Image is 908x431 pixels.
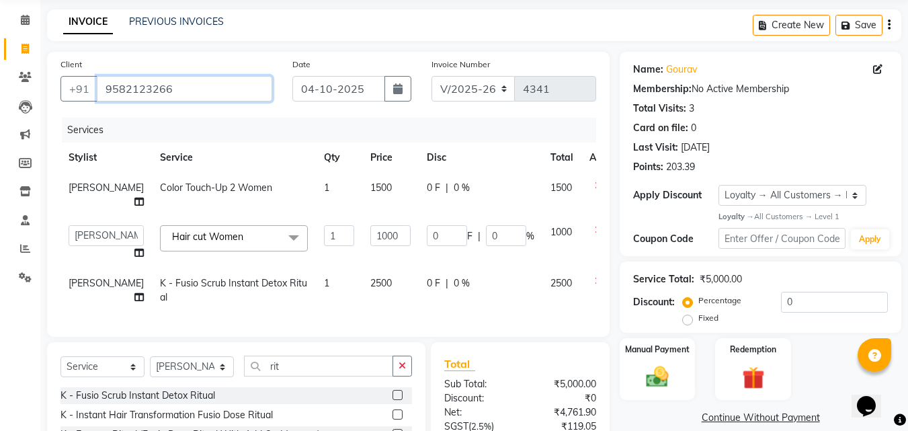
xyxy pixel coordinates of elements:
[835,15,882,36] button: Save
[324,182,329,194] span: 1
[633,295,675,309] div: Discount:
[431,58,490,71] label: Invoice Number
[69,182,144,194] span: [PERSON_NAME]
[718,228,845,249] input: Enter Offer / Coupon Code
[851,229,889,249] button: Apply
[625,344,690,356] label: Manual Payment
[520,377,606,391] div: ₹5,000.00
[633,82,692,96] div: Membership:
[633,63,663,77] div: Name:
[633,82,888,96] div: No Active Membership
[622,411,899,425] a: Continue Without Payment
[60,389,215,403] div: K - Fusio Scrub Instant Detox Ritual
[520,391,606,405] div: ₹0
[324,277,329,289] span: 1
[520,405,606,420] div: ₹4,761.90
[172,231,243,243] span: Hair cut Women
[689,102,694,116] div: 3
[681,141,710,155] div: [DATE]
[454,276,470,290] span: 0 %
[633,141,678,155] div: Last Visit:
[243,231,249,243] a: x
[60,408,273,422] div: K - Instant Hair Transformation Fusio Dose Ritual
[550,277,572,289] span: 2500
[542,143,581,173] th: Total
[152,143,316,173] th: Service
[69,277,144,289] span: [PERSON_NAME]
[581,143,626,173] th: Action
[160,277,307,303] span: K - Fusio Scrub Instant Detox Ritual
[550,226,572,238] span: 1000
[60,76,98,102] button: +91
[97,76,272,102] input: Search by Name/Mobile/Email/Code
[478,229,481,243] span: |
[633,102,686,116] div: Total Visits:
[698,312,718,324] label: Fixed
[446,181,448,195] span: |
[454,181,470,195] span: 0 %
[718,211,888,223] div: All Customers → Level 1
[700,272,742,286] div: ₹5,000.00
[550,182,572,194] span: 1500
[467,229,472,243] span: F
[244,356,393,377] input: Search or Scan
[370,182,392,194] span: 1500
[666,63,697,77] a: Gourav
[718,212,754,221] strong: Loyalty →
[316,143,362,173] th: Qty
[446,276,448,290] span: |
[60,143,152,173] th: Stylist
[63,10,113,34] a: INVOICE
[292,58,311,71] label: Date
[735,364,772,391] img: _gift.svg
[370,277,392,289] span: 2500
[160,182,272,194] span: Color Touch-Up 2 Women
[419,143,542,173] th: Disc
[698,295,741,307] label: Percentage
[639,364,675,389] img: _cash.svg
[691,121,696,135] div: 0
[434,391,520,405] div: Discount:
[852,377,895,418] iframe: chat widget
[62,118,606,143] div: Services
[434,405,520,420] div: Net:
[427,181,440,195] span: 0 F
[60,58,82,71] label: Client
[633,188,718,202] div: Apply Discount
[753,15,830,36] button: Create New
[362,143,419,173] th: Price
[633,272,694,286] div: Service Total:
[427,276,440,290] span: 0 F
[730,344,776,356] label: Redemption
[434,377,520,391] div: Sub Total:
[129,15,224,28] a: PREVIOUS INVOICES
[633,232,718,246] div: Coupon Code
[633,160,663,174] div: Points:
[666,160,695,174] div: 203.39
[633,121,688,135] div: Card on file:
[444,357,475,371] span: Total
[526,229,534,243] span: %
